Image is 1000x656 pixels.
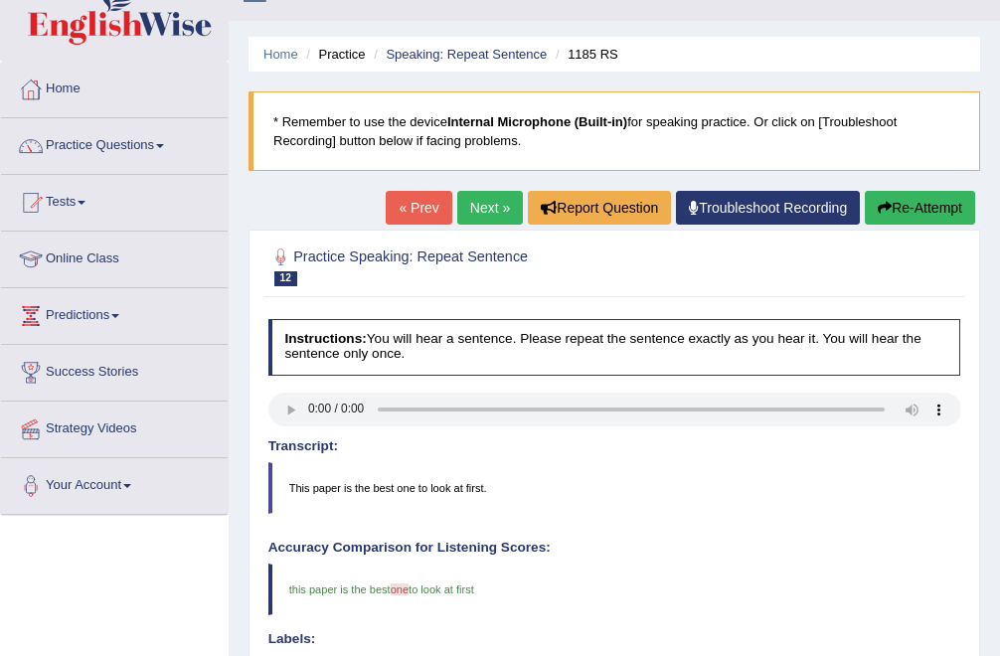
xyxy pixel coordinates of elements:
blockquote: This paper is the best one to look at first. [268,462,961,514]
a: Practice Questions [1,118,228,168]
h4: Labels: [268,632,961,647]
a: Next » [457,191,523,225]
span: to look at first [409,583,474,595]
a: Online Class [1,232,228,281]
a: Predictions [1,288,228,338]
span: one [391,583,409,595]
h4: You will hear a sentence. Please repeat the sentence exactly as you hear it. You will hear the se... [268,319,961,376]
a: Troubleshoot Recording [676,191,860,225]
b: Instructions: [284,331,366,346]
a: « Prev [386,191,451,225]
a: Your Account [1,458,228,508]
a: Home [263,47,298,62]
a: Success Stories [1,345,228,395]
span: 12 [274,271,297,286]
li: Practice [301,45,365,64]
blockquote: * Remember to use the device for speaking practice. Or click on [Troubleshoot Recording] button b... [249,91,980,171]
h4: Accuracy Comparison for Listening Scores: [268,541,961,556]
h2: Practice Speaking: Repeat Sentence [268,245,698,286]
button: Re-Attempt [865,191,975,225]
span: this paper is the best [289,583,391,595]
h4: Transcript: [268,439,961,454]
li: 1185 RS [551,45,618,64]
a: Strategy Videos [1,402,228,451]
button: Report Question [528,191,671,225]
b: Internal Microphone (Built-in) [447,114,627,129]
a: Speaking: Repeat Sentence [386,47,547,62]
a: Home [1,62,228,111]
a: Tests [1,175,228,225]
